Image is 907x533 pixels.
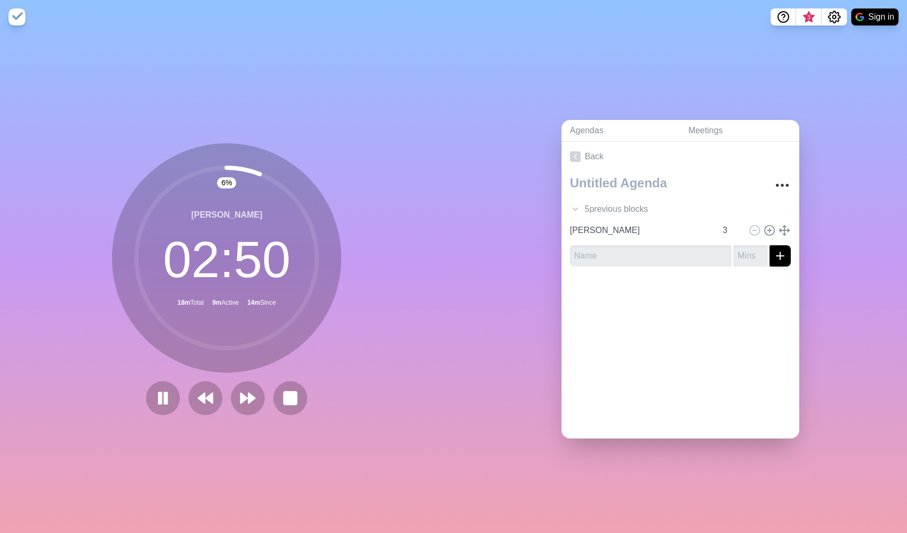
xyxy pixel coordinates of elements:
[822,8,847,25] button: Settings
[772,175,793,196] button: More
[719,220,744,241] input: Mins
[8,8,25,25] img: timeblocks logo
[562,120,680,142] a: Agendas
[733,245,767,266] input: Mins
[851,8,899,25] button: Sign in
[796,8,822,25] button: What’s new
[680,120,799,142] a: Meetings
[856,13,864,21] img: google logo
[566,220,716,241] input: Name
[562,142,799,171] a: Back
[771,8,796,25] button: Help
[644,203,648,216] span: s
[805,13,813,22] span: 3
[570,245,731,266] input: Name
[562,199,799,220] div: 5 previous block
